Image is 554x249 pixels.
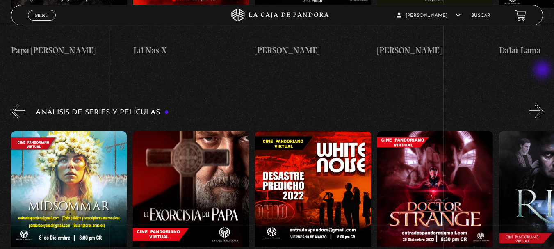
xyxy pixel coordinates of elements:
span: Menu [35,13,48,18]
button: Next [529,104,543,119]
h4: [PERSON_NAME] [255,44,371,57]
h4: Lil Nas X [133,44,249,57]
h4: Papa [PERSON_NAME] [11,44,127,57]
h4: [PERSON_NAME] [377,44,493,57]
button: Previous [11,104,25,119]
a: View your shopping cart [515,10,526,21]
span: Cerrar [32,20,51,25]
span: [PERSON_NAME] [397,13,461,18]
a: Buscar [471,13,490,18]
h3: Análisis de series y películas [36,109,169,117]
